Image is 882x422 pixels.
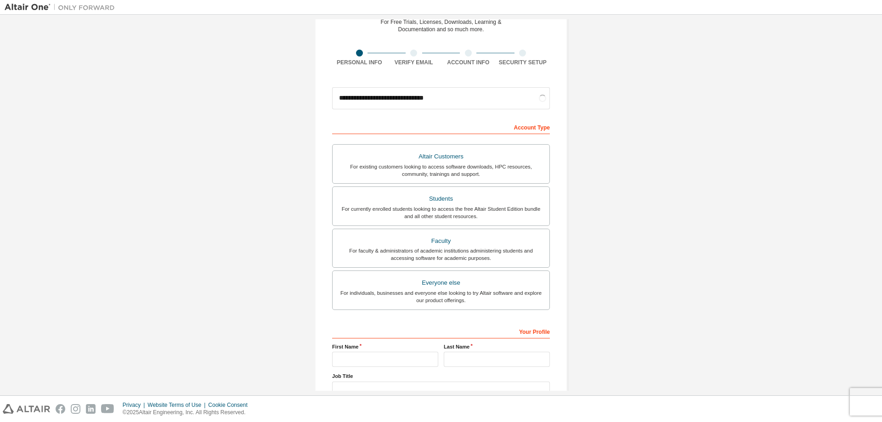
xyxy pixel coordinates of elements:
div: Privacy [123,401,147,409]
div: Faculty [338,235,544,248]
div: Account Info [441,59,496,66]
div: Cookie Consent [208,401,253,409]
img: linkedin.svg [86,404,96,414]
div: For Free Trials, Licenses, Downloads, Learning & Documentation and so much more. [381,18,502,33]
img: instagram.svg [71,404,80,414]
div: Altair Customers [338,150,544,163]
div: Account Type [332,119,550,134]
div: Verify Email [387,59,441,66]
div: For existing customers looking to access software downloads, HPC resources, community, trainings ... [338,163,544,178]
img: Altair One [5,3,119,12]
div: Personal Info [332,59,387,66]
div: For faculty & administrators of academic institutions administering students and accessing softwa... [338,247,544,262]
div: Students [338,192,544,205]
label: First Name [332,343,438,350]
p: © 2025 Altair Engineering, Inc. All Rights Reserved. [123,409,253,416]
div: For currently enrolled students looking to access the free Altair Student Edition bundle and all ... [338,205,544,220]
img: facebook.svg [56,404,65,414]
label: Last Name [444,343,550,350]
label: Job Title [332,372,550,380]
img: youtube.svg [101,404,114,414]
div: Security Setup [496,59,550,66]
div: Website Terms of Use [147,401,208,409]
div: For individuals, businesses and everyone else looking to try Altair software and explore our prod... [338,289,544,304]
div: Your Profile [332,324,550,338]
div: Everyone else [338,276,544,289]
img: altair_logo.svg [3,404,50,414]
